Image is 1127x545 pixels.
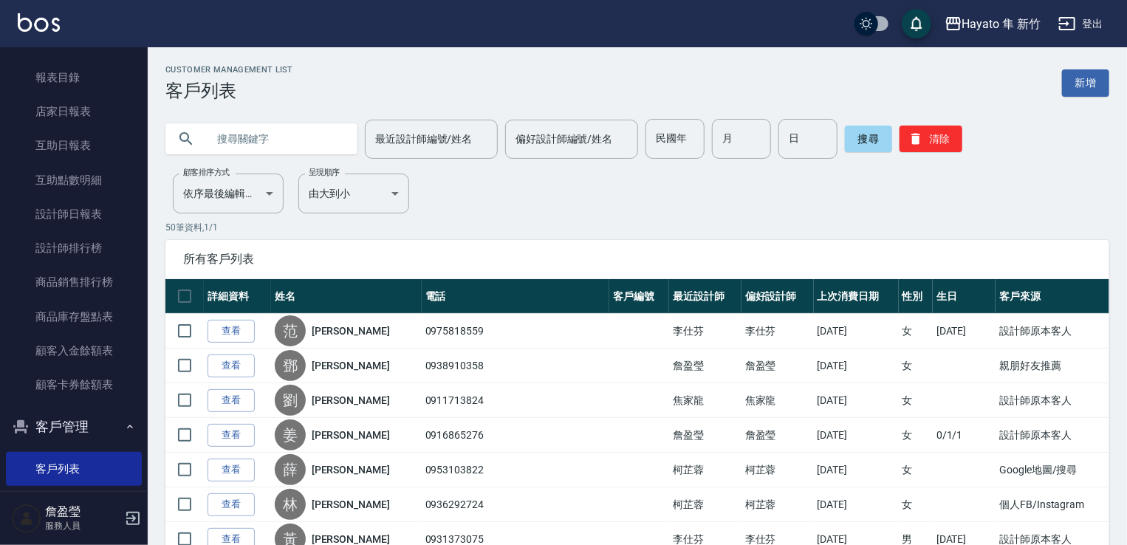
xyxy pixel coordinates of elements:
label: 呈現順序 [309,167,340,178]
button: Hayato 隼 新竹 [939,9,1046,39]
td: 柯芷蓉 [741,453,814,487]
a: 查看 [208,459,255,481]
a: [PERSON_NAME] [312,358,390,373]
th: 偏好設計師 [741,279,814,314]
td: [DATE] [933,314,996,349]
td: 設計師原本客人 [996,418,1109,453]
td: 0911713824 [422,383,610,418]
button: 登出 [1052,10,1109,38]
a: 卡券管理 [6,486,142,520]
td: 親朋好友推薦 [996,349,1109,383]
td: 焦家龍 [669,383,741,418]
a: 客戶列表 [6,452,142,486]
a: 互助日報表 [6,128,142,162]
input: 搜尋關鍵字 [207,119,346,159]
td: Google地圖/搜尋 [996,453,1109,487]
a: 設計師排行榜 [6,231,142,265]
td: 0936292724 [422,487,610,522]
h3: 客戶列表 [165,80,293,101]
a: 查看 [208,389,255,412]
td: 李仕芬 [669,314,741,349]
p: 50 筆資料, 1 / 1 [165,221,1109,234]
img: Person [12,504,41,533]
th: 上次消費日期 [814,279,899,314]
td: [DATE] [814,418,899,453]
th: 姓名 [271,279,422,314]
label: 顧客排序方式 [183,167,230,178]
a: 顧客卡券餘額表 [6,368,142,402]
a: 商品銷售排行榜 [6,265,142,299]
td: 女 [899,314,933,349]
td: 柯芷蓉 [669,487,741,522]
td: 0975818559 [422,314,610,349]
div: 由大到小 [298,174,409,213]
h2: Customer Management List [165,65,293,75]
td: 設計師原本客人 [996,383,1109,418]
td: 女 [899,453,933,487]
div: 劉 [275,385,306,416]
a: [PERSON_NAME] [312,428,390,442]
span: 所有客戶列表 [183,252,1092,267]
th: 客戶編號 [609,279,669,314]
td: [DATE] [814,314,899,349]
th: 最近設計師 [669,279,741,314]
a: 查看 [208,493,255,516]
h5: 詹盈瑩 [45,504,120,519]
td: 柯芷蓉 [669,453,741,487]
button: 清除 [900,126,962,152]
a: 設計師日報表 [6,197,142,231]
div: Hayato 隼 新竹 [962,15,1041,33]
div: 范 [275,315,306,346]
a: 商品庫存盤點表 [6,300,142,334]
td: 詹盈瑩 [741,418,814,453]
td: 女 [899,418,933,453]
a: [PERSON_NAME] [312,393,390,408]
td: 女 [899,383,933,418]
a: 報表目錄 [6,61,142,95]
td: [DATE] [814,453,899,487]
a: 新增 [1062,69,1109,97]
div: 薛 [275,454,306,485]
div: 鄧 [275,350,306,381]
th: 詳細資料 [204,279,271,314]
a: [PERSON_NAME] [312,323,390,338]
a: [PERSON_NAME] [312,497,390,512]
td: 焦家龍 [741,383,814,418]
td: 李仕芬 [741,314,814,349]
button: save [902,9,931,38]
a: [PERSON_NAME] [312,462,390,477]
a: 查看 [208,354,255,377]
div: 林 [275,489,306,520]
th: 電話 [422,279,610,314]
a: 查看 [208,320,255,343]
img: Logo [18,13,60,32]
th: 生日 [933,279,996,314]
button: 搜尋 [845,126,892,152]
div: 姜 [275,419,306,450]
td: 詹盈瑩 [669,418,741,453]
button: 客戶管理 [6,408,142,446]
p: 服務人員 [45,519,120,532]
th: 客戶來源 [996,279,1109,314]
td: 柯芷蓉 [741,487,814,522]
td: 詹盈瑩 [669,349,741,383]
a: 顧客入金餘額表 [6,334,142,368]
a: 互助點數明細 [6,163,142,197]
td: 詹盈瑩 [741,349,814,383]
td: [DATE] [814,349,899,383]
a: 店家日報表 [6,95,142,128]
td: 女 [899,487,933,522]
td: 個人FB/Instagram [996,487,1109,522]
div: 依序最後編輯時間 [173,174,284,213]
td: 設計師原本客人 [996,314,1109,349]
a: 查看 [208,424,255,447]
td: 女 [899,349,933,383]
td: 0953103822 [422,453,610,487]
td: 0938910358 [422,349,610,383]
th: 性別 [899,279,933,314]
td: 0/1/1 [933,418,996,453]
td: 0916865276 [422,418,610,453]
td: [DATE] [814,383,899,418]
td: [DATE] [814,487,899,522]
